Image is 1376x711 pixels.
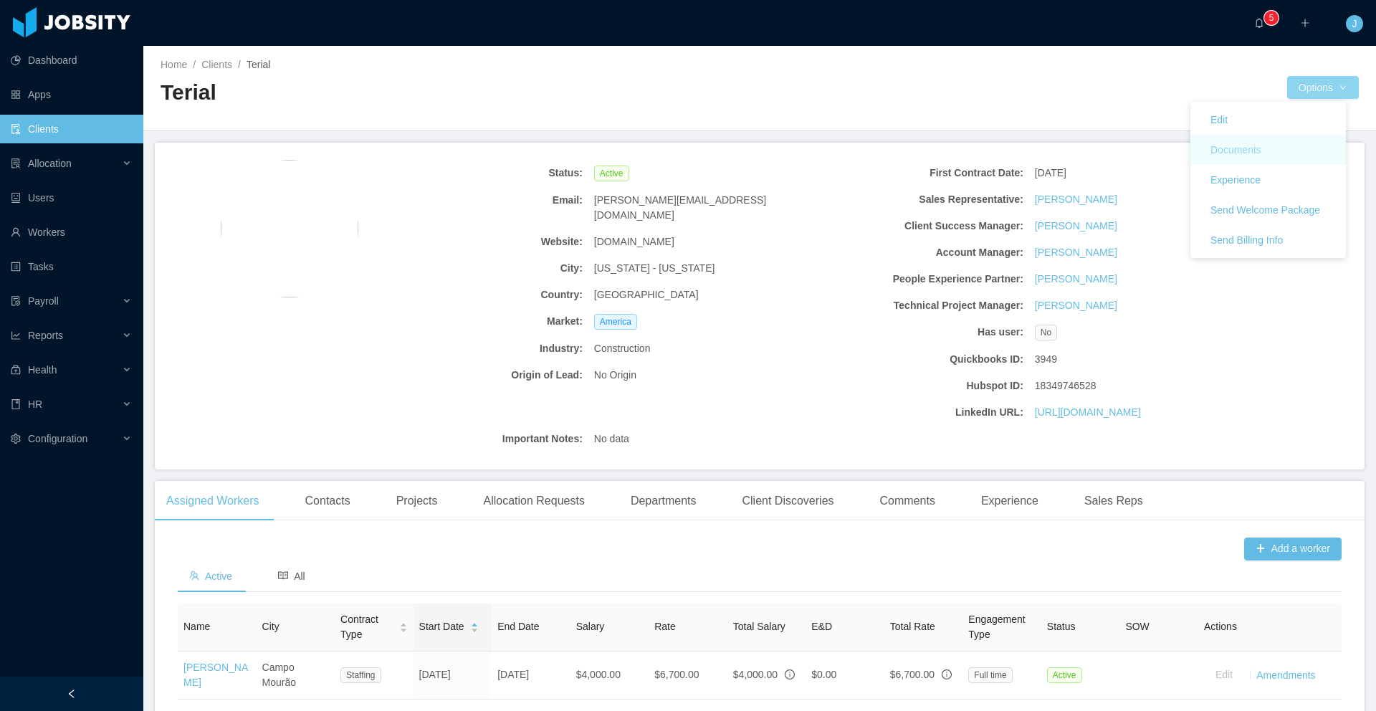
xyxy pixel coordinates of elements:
a: [PERSON_NAME] [1035,245,1117,260]
a: Amendments [1256,669,1315,680]
a: [PERSON_NAME] [1035,219,1117,234]
a: [URL][DOMAIN_NAME] [1035,405,1141,420]
b: First Contract Date: [814,166,1023,181]
span: / [193,59,196,70]
b: LinkedIn URL: [814,405,1023,420]
b: Account Manager: [814,245,1023,260]
a: [PERSON_NAME] [183,662,248,688]
div: Comments [869,481,947,521]
span: 3949 [1035,352,1057,367]
div: [DATE] [1029,160,1250,186]
i: icon: caret-up [470,621,478,626]
div: Projects [385,481,449,521]
span: Active [594,166,629,181]
a: icon: userWorkers [11,218,132,247]
span: Full time [968,667,1012,683]
a: icon: appstoreApps [11,80,132,109]
button: Optionsicon: down [1287,76,1359,99]
span: [GEOGRAPHIC_DATA] [594,287,699,302]
i: icon: caret-down [399,626,407,631]
b: Hubspot ID: [814,378,1023,393]
a: [PERSON_NAME] [1035,298,1117,313]
button: Edit [1199,108,1239,131]
a: icon: pie-chartDashboard [11,46,132,75]
span: Health [28,364,57,376]
span: Contract Type [340,612,393,642]
span: info-circle [942,669,952,679]
span: Status [1047,621,1076,632]
b: Technical Project Manager: [814,298,1023,313]
span: Actions [1204,621,1237,632]
span: Start Date [419,619,464,634]
div: Experience [970,481,1050,521]
b: Market: [373,314,583,329]
b: Sales Representative: [814,192,1023,207]
i: icon: team [189,571,199,581]
span: Staffing [340,667,381,683]
span: $4,000.00 [733,669,778,680]
button: Experience [1199,168,1272,191]
i: icon: solution [11,158,21,168]
i: icon: bell [1254,18,1264,28]
b: City: [373,261,583,276]
b: Has user: [814,325,1023,340]
span: No data [594,431,629,447]
span: Active [189,571,232,582]
button: Edit [1204,664,1244,687]
div: Client Discoveries [730,481,845,521]
span: Active [1047,667,1082,683]
span: Construction [594,341,651,356]
i: icon: caret-up [399,621,407,626]
span: info-circle [785,669,795,679]
img: 1e607e50-9546-11ee-873f-9369367c1343_6585fe58dd28f-400w.png [221,160,358,297]
div: Allocation Requests [472,481,596,521]
a: Experience [1190,165,1346,195]
span: $0.00 [811,669,836,680]
i: icon: read [278,571,288,581]
b: Important Notes: [373,431,583,447]
span: HR [28,399,42,410]
a: icon: robotUsers [11,183,132,212]
b: Quickbooks ID: [814,352,1023,367]
a: [PERSON_NAME] [1035,272,1117,287]
button: icon: plusAdd a worker [1244,538,1342,560]
i: icon: caret-down [470,626,478,631]
div: Sort [399,621,408,631]
a: Clients [201,59,232,70]
span: Allocation [28,158,72,169]
button: Send Billing Info [1199,229,1294,252]
span: [PERSON_NAME][EMAIL_ADDRESS][DOMAIN_NAME] [594,193,803,223]
span: SOW [1125,621,1149,632]
span: $6,700.00 [890,669,935,680]
b: Origin of Lead: [373,368,583,383]
i: icon: setting [11,434,21,444]
span: / [238,59,241,70]
span: No Origin [594,368,636,383]
span: E&D [811,621,832,632]
b: Status: [373,166,583,181]
sup: 5 [1264,11,1279,25]
button: Send Welcome Package [1199,199,1332,221]
div: Contacts [294,481,362,521]
button: Documents [1199,138,1273,161]
a: icon: auditClients [11,115,132,143]
span: All [278,571,305,582]
i: icon: line-chart [11,330,21,340]
a: Home [161,59,187,70]
b: Country: [373,287,583,302]
td: [DATE] [414,652,492,700]
b: Client Success Manager: [814,219,1023,234]
span: Name [183,621,210,632]
b: Email: [373,193,583,208]
span: 18349746528 [1035,378,1096,393]
div: Departments [619,481,708,521]
b: People Experience Partner: [814,272,1023,287]
span: Configuration [28,433,87,444]
span: Terial [247,59,270,70]
div: Sort [470,621,479,631]
span: Payroll [28,295,59,307]
span: Total Salary [733,621,785,632]
span: Engagement Type [968,614,1025,640]
a: Documents [1190,135,1346,165]
span: J [1352,15,1357,32]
